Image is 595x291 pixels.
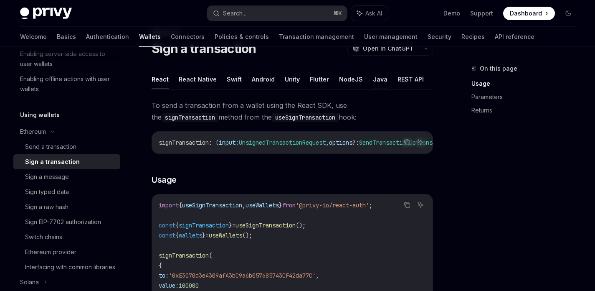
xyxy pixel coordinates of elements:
button: Open in ChatGPT [347,41,419,56]
a: Sign a raw hash [13,199,120,214]
span: ⌘ K [333,10,342,17]
button: Flutter [310,69,329,89]
a: API reference [495,27,534,47]
span: UnsignedTransactionRequest [239,139,326,146]
span: : ( [209,139,219,146]
span: signTransaction [179,222,229,229]
div: Solana [20,277,39,287]
span: const [159,232,175,239]
button: REST API [398,69,424,89]
div: Search... [223,8,246,18]
button: Ask AI [351,6,388,21]
img: dark logo [20,8,72,19]
button: Toggle dark mode [562,7,575,20]
div: Send a transaction [25,142,76,152]
a: Transaction management [279,27,354,47]
a: Send a transaction [13,139,120,154]
span: { [159,262,162,269]
span: = [205,232,209,239]
span: to: [159,272,169,279]
a: Recipes [461,27,485,47]
a: Sign EIP-7702 authorization [13,214,120,230]
span: , [242,202,246,209]
span: 100000 [179,282,199,289]
div: Sign a transaction [25,157,80,167]
span: To send a transaction from a wallet using the React SDK, use the method from the hook: [152,100,433,123]
a: Basics [57,27,76,47]
span: Dashboard [510,9,542,18]
span: : [235,139,239,146]
span: = [232,222,235,229]
div: Sign EIP-7702 authorization [25,217,101,227]
button: Java [373,69,387,89]
button: React Native [179,69,217,89]
span: ; [369,202,372,209]
span: Usage [152,174,177,186]
div: Sign typed data [25,187,69,197]
a: Security [428,27,451,47]
div: Interfacing with common libraries [25,262,115,272]
span: useSignTransaction [182,202,242,209]
span: signTransaction [159,252,209,259]
a: Sign a message [13,169,120,184]
span: '@privy-io/react-auth' [296,202,369,209]
button: Search...⌘K [207,6,347,21]
a: Interfacing with common libraries [13,260,120,275]
span: { [179,202,182,209]
span: , [316,272,319,279]
span: ( [209,252,212,259]
span: On this page [480,64,517,74]
div: Enabling offline actions with user wallets [20,74,115,94]
a: Sign a transaction [13,154,120,169]
span: } [202,232,205,239]
button: Android [252,69,275,89]
span: options [329,139,352,146]
a: Policies & controls [215,27,269,47]
button: Ask AI [415,137,426,148]
span: signTransaction [159,139,209,146]
div: Sign a message [25,172,69,182]
button: Ask AI [415,199,426,210]
a: Enabling offline actions with user wallets [13,71,120,97]
span: } [229,222,232,229]
span: } [279,202,282,209]
a: Returns [471,104,582,117]
div: Sign a raw hash [25,202,68,212]
a: Usage [471,77,582,90]
a: Sign typed data [13,184,120,199]
div: Ethereum provider [25,247,76,257]
span: const [159,222,175,229]
span: input [219,139,235,146]
span: Open in ChatGPT [363,44,414,53]
a: Switch chains [13,230,120,245]
span: , [326,139,329,146]
h5: Using wallets [20,110,60,120]
span: (); [296,222,306,229]
span: (); [242,232,252,239]
button: React [152,69,169,89]
a: User management [364,27,418,47]
span: wallets [179,232,202,239]
span: value: [159,282,179,289]
button: Unity [285,69,300,89]
a: Parameters [471,90,582,104]
span: from [282,202,296,209]
a: Support [470,9,493,18]
a: Wallets [139,27,161,47]
button: Swift [227,69,242,89]
code: useSignTransaction [272,113,339,122]
a: Demo [443,9,460,18]
a: Dashboard [503,7,555,20]
button: NodeJS [339,69,363,89]
button: Copy the contents from the code block [402,199,413,210]
a: Welcome [20,27,47,47]
a: Ethereum provider [13,245,120,260]
a: Connectors [171,27,205,47]
span: Ask AI [365,9,382,18]
span: import [159,202,179,209]
a: Authentication [86,27,129,47]
h1: Sign a transaction [152,41,256,56]
button: Copy the contents from the code block [402,137,413,148]
span: ?: [352,139,359,146]
span: useSignTransaction [235,222,296,229]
